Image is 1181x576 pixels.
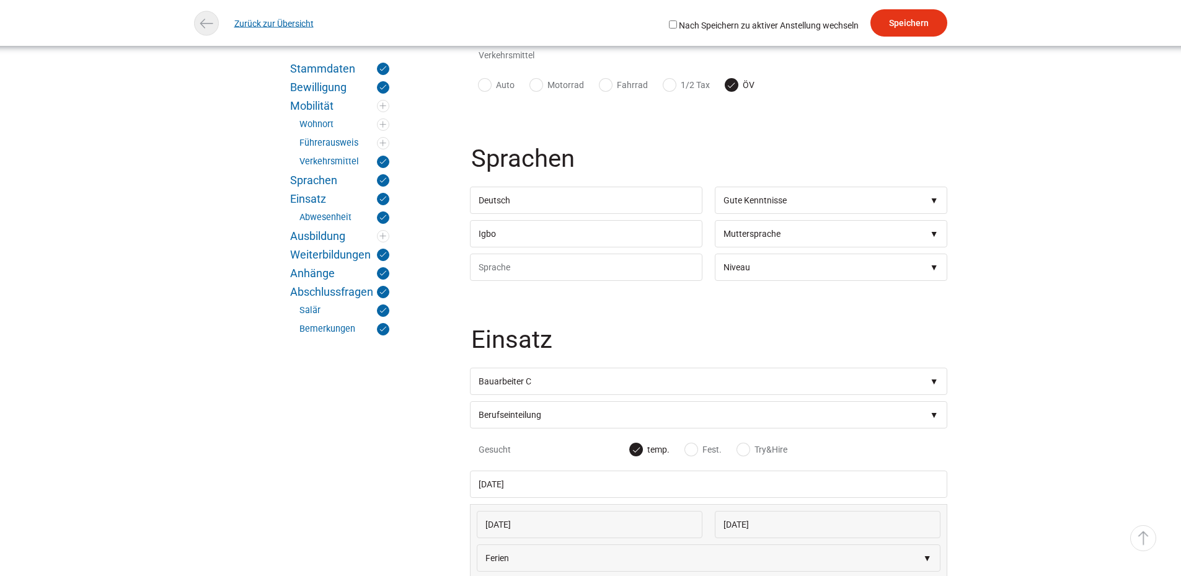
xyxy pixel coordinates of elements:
[299,156,389,168] a: Verkehrsmittel
[479,443,630,456] span: Gesucht
[290,63,389,75] a: Stammdaten
[669,20,677,29] input: Nach Speichern zu aktiver Anstellung wechseln
[470,146,950,187] legend: Sprachen
[470,327,950,368] legend: Einsatz
[725,79,754,91] label: ÖV
[290,267,389,280] a: Anhänge
[666,19,859,30] label: Nach Speichern zu aktiver Anstellung wechseln
[685,443,722,456] label: Fest.
[234,9,314,37] a: Zurück zur Übersicht
[470,471,947,498] input: Einsatz ab
[663,79,710,91] label: 1/2 Tax
[1130,525,1156,551] a: ▵ Nach oben
[737,443,787,456] label: Try&Hire
[477,511,702,538] input: Abwesenheit von
[470,254,702,281] input: Sprache
[715,511,940,538] input: Abwesenheit bis
[290,249,389,261] a: Weiterbildungen
[299,304,389,317] a: Salär
[299,118,389,131] a: Wohnort
[290,230,389,242] a: Ausbildung
[197,14,215,32] img: icon-arrow-left.svg
[290,286,389,298] a: Abschlussfragen
[479,49,630,61] span: Verkehrsmittel
[299,137,389,149] a: Führerausweis
[470,187,702,214] input: Sprache
[290,100,389,112] a: Mobilität
[530,79,584,91] label: Motorrad
[299,323,389,335] a: Bemerkungen
[290,174,389,187] a: Sprachen
[470,220,702,247] input: Sprache
[870,9,947,37] input: Speichern
[290,81,389,94] a: Bewilligung
[299,211,389,224] a: Abwesenheit
[479,79,515,91] label: Auto
[630,443,670,456] label: temp.
[290,193,389,205] a: Einsatz
[599,79,648,91] label: Fahrrad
